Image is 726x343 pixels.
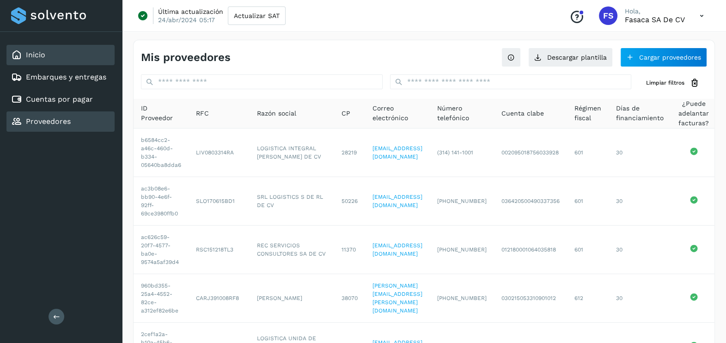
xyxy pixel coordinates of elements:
td: 030215053310901012 [494,274,567,323]
td: 601 [567,226,609,274]
td: REC SERVICIOS CONSULTORES SA DE CV [250,226,334,274]
td: LOGISTICA INTEGRAL [PERSON_NAME] DE CV [250,129,334,177]
td: 036420500490337356 [494,177,567,226]
td: [PERSON_NAME] [250,274,334,323]
span: [PHONE_NUMBER] [437,246,487,253]
a: Embarques y entregas [26,73,106,81]
td: 38070 [334,274,365,323]
button: Limpiar filtros [639,74,707,92]
span: [PHONE_NUMBER] [437,295,487,301]
td: RSC151218TL3 [189,226,250,274]
a: Cuentas por pagar [26,95,93,104]
span: Razón social [257,109,296,118]
span: Actualizar SAT [234,12,280,19]
td: b6584cc2-a46c-460d-b334-05640ba8dda6 [134,129,189,177]
span: Cuenta clabe [501,109,544,118]
td: 012180001064035818 [494,226,567,274]
a: [EMAIL_ADDRESS][DOMAIN_NAME] [372,145,422,160]
button: Descargar plantilla [528,48,613,67]
span: CP [342,109,350,118]
a: Proveedores [26,117,71,126]
span: RFC [196,109,209,118]
td: ac626c59-20f7-4577-ba0e-9574a5af39d4 [134,226,189,274]
td: LIV0803314RA [189,129,250,177]
span: Correo electrónico [372,104,422,123]
div: Inicio [6,45,115,65]
p: Última actualización [158,7,223,16]
span: [PHONE_NUMBER] [437,198,487,204]
td: 612 [567,274,609,323]
td: ac3b08e6-bb90-4e6f-92ff-69ce3980ffb0 [134,177,189,226]
h4: Mis proveedores [141,51,231,64]
td: 601 [567,177,609,226]
a: [EMAIL_ADDRESS][DOMAIN_NAME] [372,242,422,257]
td: 960bd355-25a4-4552-82ce-a312ef82e6be [134,274,189,323]
span: ¿Puede adelantar facturas? [678,99,709,128]
td: 30 [609,129,671,177]
div: Proveedores [6,111,115,132]
td: 30 [609,226,671,274]
td: 30 [609,274,671,323]
span: Días de financiamiento [616,104,664,123]
span: Número telefónico [437,104,487,123]
td: 11370 [334,226,365,274]
td: 002095018756033928 [494,129,567,177]
div: Embarques y entregas [6,67,115,87]
td: SRL LOGISTICS S DE RL DE CV [250,177,334,226]
td: 30 [609,177,671,226]
a: Inicio [26,50,45,59]
button: Cargar proveedores [620,48,707,67]
td: CARJ391008RF8 [189,274,250,323]
td: 28219 [334,129,365,177]
p: 24/abr/2024 05:17 [158,16,215,24]
td: 50226 [334,177,365,226]
a: [EMAIL_ADDRESS][DOMAIN_NAME] [372,194,422,208]
td: 601 [567,129,609,177]
p: Fasaca SA de CV [625,15,685,24]
div: Cuentas por pagar [6,89,115,110]
span: (314) 141-1001 [437,149,473,156]
td: SLO170615BD1 [189,177,250,226]
button: Actualizar SAT [228,6,286,25]
span: ID Proveedor [141,104,181,123]
p: Hola, [625,7,685,15]
span: Limpiar filtros [646,79,684,87]
span: Régimen fiscal [574,104,601,123]
a: [PERSON_NAME][EMAIL_ADDRESS][PERSON_NAME][DOMAIN_NAME] [372,282,422,314]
